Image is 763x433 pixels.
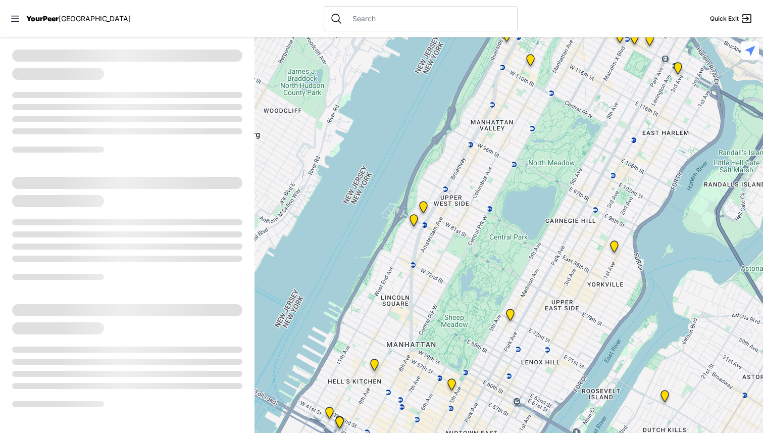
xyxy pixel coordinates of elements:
[654,386,675,410] div: Fancy Thrift Shop
[710,13,753,25] a: Quick Exit
[710,15,739,23] span: Quick Exit
[496,26,517,50] div: Ford Hall
[668,58,688,82] div: Main Location
[59,14,131,23] span: [GEOGRAPHIC_DATA]
[624,28,645,53] div: Manhattan
[364,355,385,379] div: 9th Avenue Drop-in Center
[413,197,434,221] div: Pathways Adult Drop-In Program
[604,236,625,261] div: Avenue Church
[639,30,660,54] div: East Harlem
[26,16,131,22] a: YourPeer[GEOGRAPHIC_DATA]
[346,14,511,24] input: Search
[520,50,541,74] div: The Cathedral Church of St. John the Divine
[319,403,340,427] div: New York
[500,305,521,329] div: Manhattan
[26,14,59,23] span: YourPeer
